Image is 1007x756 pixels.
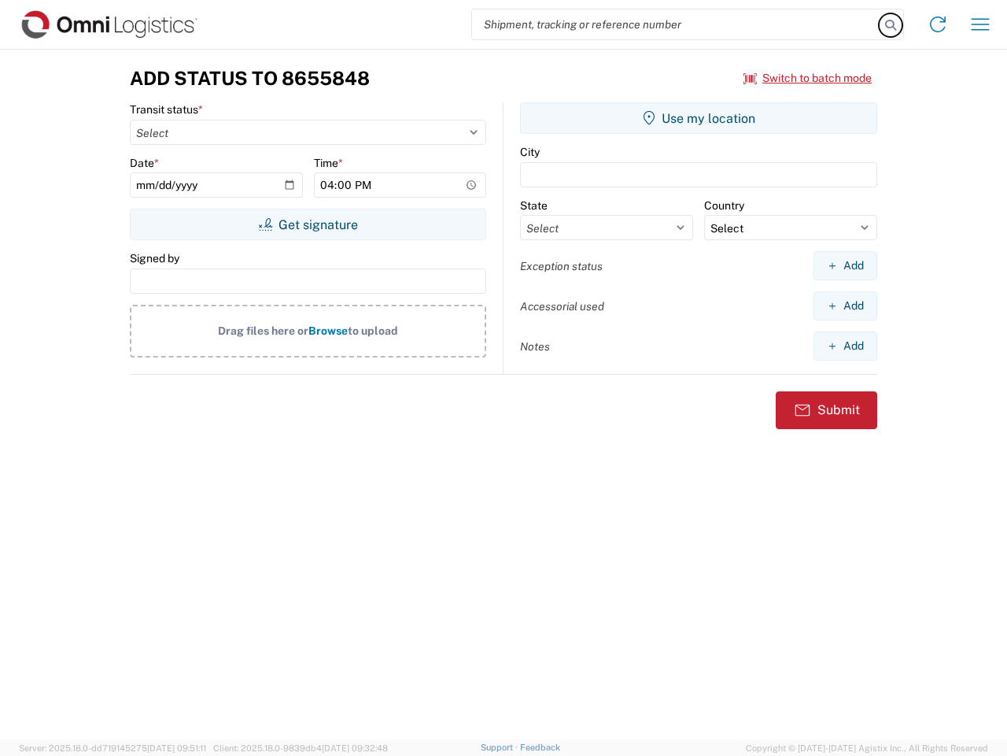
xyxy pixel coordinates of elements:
[746,741,988,755] span: Copyright © [DATE]-[DATE] Agistix Inc., All Rights Reserved
[520,299,604,313] label: Accessorial used
[743,65,872,91] button: Switch to batch mode
[520,102,877,134] button: Use my location
[704,198,744,213] label: Country
[314,156,343,170] label: Time
[130,209,486,240] button: Get signature
[520,743,560,752] a: Feedback
[213,743,388,753] span: Client: 2025.18.0-9839db4
[813,251,877,280] button: Add
[322,743,388,753] span: [DATE] 09:32:48
[813,332,877,361] button: Add
[520,259,603,273] label: Exception status
[19,743,206,753] span: Server: 2025.18.0-dd719145275
[130,156,159,170] label: Date
[813,291,877,321] button: Add
[130,67,370,90] h3: Add Status to 8655848
[520,145,540,159] label: City
[520,198,548,213] label: State
[348,324,398,337] span: to upload
[147,743,206,753] span: [DATE] 09:51:11
[308,324,348,337] span: Browse
[130,102,203,117] label: Transit status
[130,251,179,265] label: Signed by
[481,743,520,752] a: Support
[520,339,550,354] label: Notes
[776,391,877,429] button: Submit
[218,324,308,337] span: Drag files here or
[472,9,880,39] input: Shipment, tracking or reference number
